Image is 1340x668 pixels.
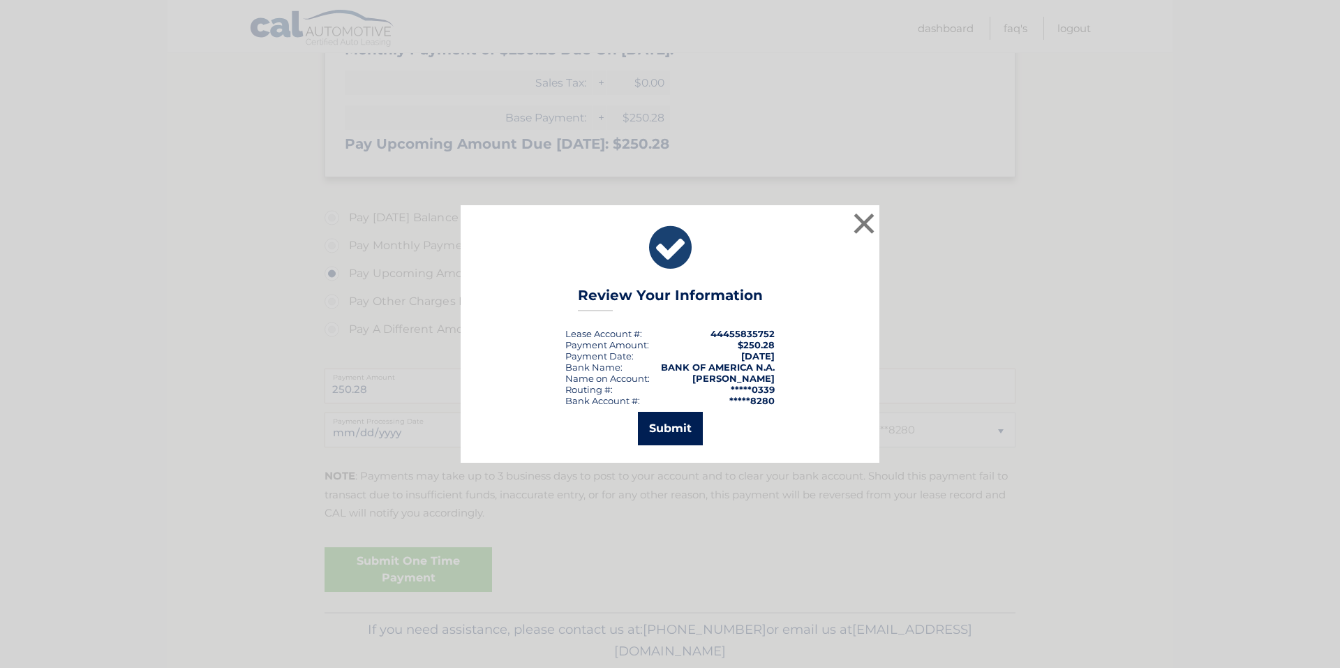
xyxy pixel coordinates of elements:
[565,339,649,350] div: Payment Amount:
[738,339,775,350] span: $250.28
[565,350,632,362] span: Payment Date
[565,373,650,384] div: Name on Account:
[578,287,763,311] h3: Review Your Information
[565,362,623,373] div: Bank Name:
[850,209,878,237] button: ×
[638,412,703,445] button: Submit
[741,350,775,362] span: [DATE]
[661,362,775,373] strong: BANK OF AMERICA N.A.
[565,384,613,395] div: Routing #:
[565,395,640,406] div: Bank Account #:
[565,350,634,362] div: :
[565,328,642,339] div: Lease Account #:
[692,373,775,384] strong: [PERSON_NAME]
[710,328,775,339] strong: 44455835752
